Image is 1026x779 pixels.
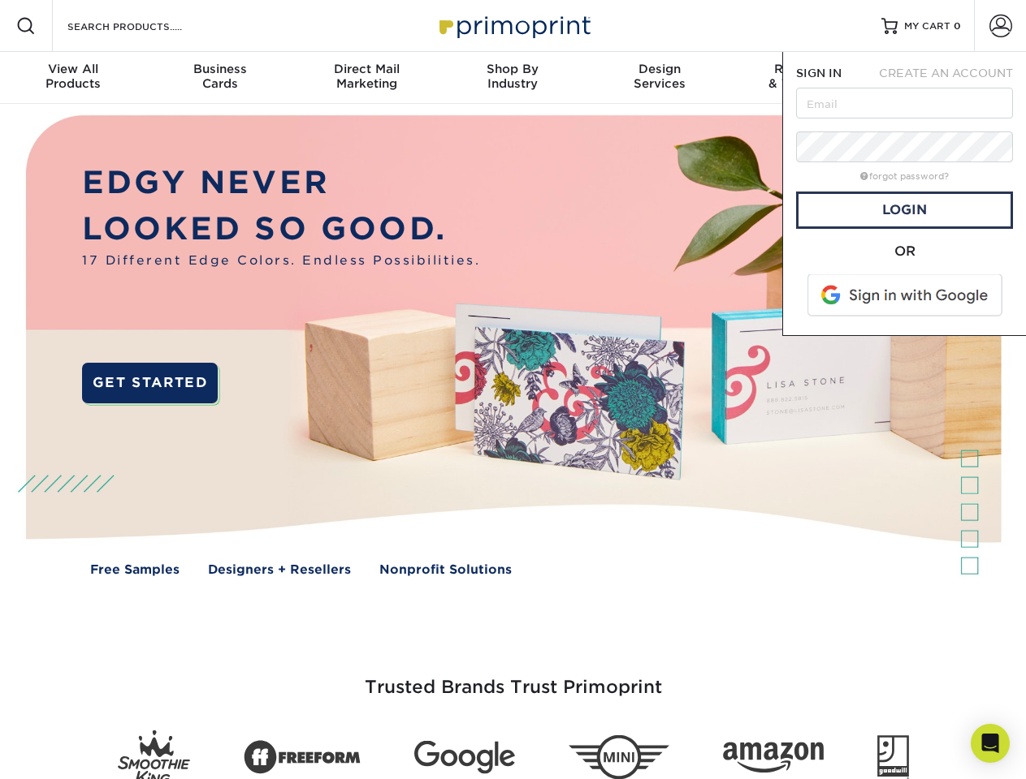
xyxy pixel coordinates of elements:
a: Login [796,192,1013,229]
div: & Templates [733,62,879,91]
div: OR [796,242,1013,261]
a: Designers + Resellers [208,561,351,579]
span: SIGN IN [796,67,842,80]
a: Free Samples [90,561,180,579]
a: BusinessCards [146,52,292,104]
a: Direct MailMarketing [293,52,439,104]
a: Resources& Templates [733,52,879,104]
img: Amazon [723,742,824,773]
div: Cards [146,62,292,91]
a: Nonprofit Solutions [379,561,512,579]
div: Marketing [293,62,439,91]
span: Design [587,62,733,76]
h3: Trusted Brands Trust Primoprint [38,638,989,717]
div: Industry [439,62,586,91]
input: Email [796,88,1013,118]
div: Services [587,62,733,91]
a: forgot password? [860,171,949,182]
span: Shop By [439,62,586,76]
span: Business [146,62,292,76]
iframe: Google Customer Reviews [4,730,138,773]
div: Open Intercom Messenger [971,724,1010,763]
span: Direct Mail [293,62,439,76]
a: DesignServices [587,52,733,104]
img: Google [414,741,515,774]
span: MY CART [904,19,950,33]
img: Primoprint [432,8,595,43]
span: CREATE AN ACCOUNT [879,67,1013,80]
a: Shop ByIndustry [439,52,586,104]
p: EDGY NEVER [82,160,480,206]
p: LOOKED SO GOOD. [82,206,480,252]
a: GET STARTED [82,363,218,403]
img: Goodwill [877,735,909,779]
span: 17 Different Edge Colors. Endless Possibilities. [82,252,480,270]
input: SEARCH PRODUCTS..... [66,16,224,36]
span: 0 [954,20,961,32]
span: Resources [733,62,879,76]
